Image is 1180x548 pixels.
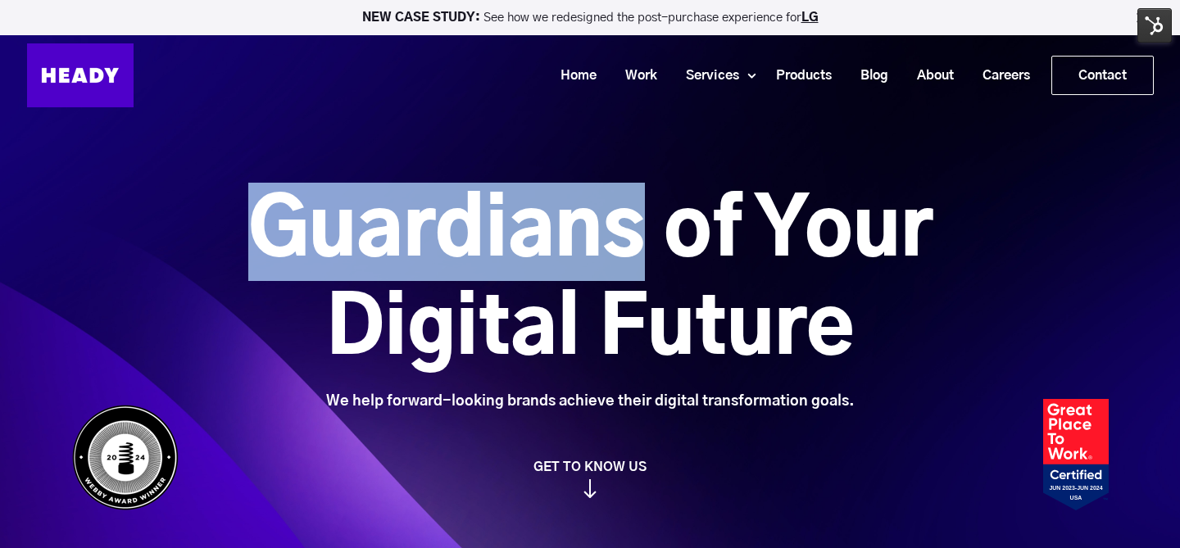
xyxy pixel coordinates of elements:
[72,405,179,510] img: Heady_WebbyAward_Winner-4
[64,459,1117,498] a: GET TO KNOW US
[665,61,747,91] a: Services
[1133,10,1150,26] img: Close Bar
[896,61,962,91] a: About
[583,481,597,500] img: arrow_down
[605,61,665,91] a: Work
[756,61,840,91] a: Products
[1043,399,1109,510] img: Heady_2023_Certification_Badge
[157,392,1024,410] div: We help forward-looking brands achieve their digital transformation goals.
[150,56,1154,95] div: Navigation Menu
[1052,57,1153,94] a: Contact
[1137,8,1172,43] img: HubSpot Tools Menu Toggle
[157,183,1024,379] h1: Guardians of Your Digital Future
[801,11,819,24] a: LG
[840,61,896,91] a: Blog
[27,43,134,107] img: Heady_Logo_Web-01 (1)
[7,11,1173,24] p: See how we redesigned the post-purchase experience for
[540,61,605,91] a: Home
[962,61,1038,91] a: Careers
[362,11,483,24] strong: NEW CASE STUDY:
